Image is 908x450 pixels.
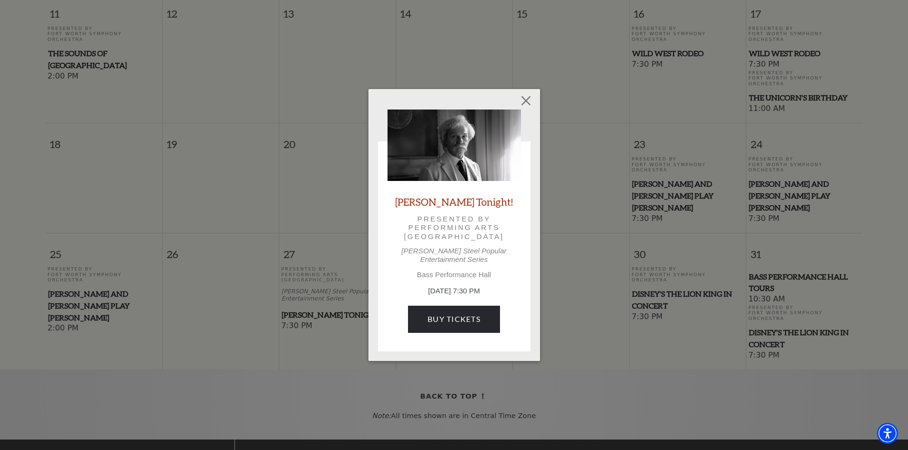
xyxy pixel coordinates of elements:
p: [DATE] 7:30 PM [388,286,521,297]
div: Accessibility Menu [877,423,898,444]
a: Buy Tickets [408,306,500,332]
a: [PERSON_NAME] Tonight! [395,195,513,208]
p: Presented by Performing Arts [GEOGRAPHIC_DATA] [401,215,508,241]
p: [PERSON_NAME] Steel Popular Entertainment Series [388,247,521,264]
img: Mark Twain Tonight! [388,110,521,181]
p: Bass Performance Hall [388,270,521,279]
button: Close [517,92,535,110]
